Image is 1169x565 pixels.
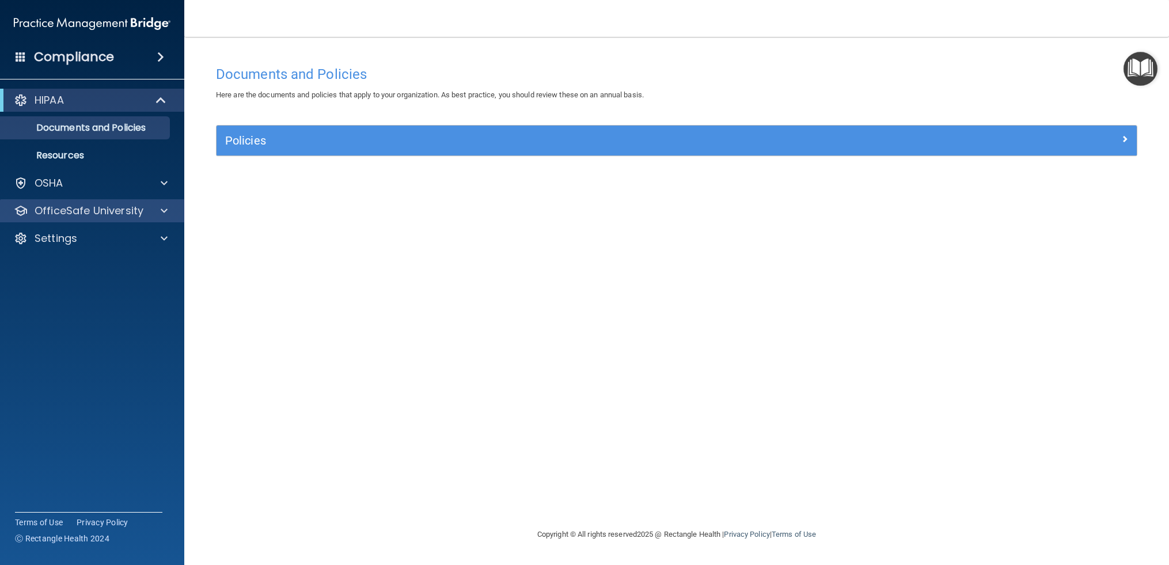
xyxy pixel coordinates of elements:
p: Resources [7,150,165,161]
a: Terms of Use [772,530,816,539]
p: HIPAA [35,93,64,107]
p: Settings [35,232,77,245]
iframe: Drift Widget Chat Controller [970,483,1155,529]
a: Privacy Policy [77,517,128,528]
span: Ⓒ Rectangle Health 2024 [15,533,109,544]
div: Copyright © All rights reserved 2025 @ Rectangle Health | | [466,516,887,553]
img: PMB logo [14,12,170,35]
a: OfficeSafe University [14,204,168,218]
a: HIPAA [14,93,167,107]
span: Here are the documents and policies that apply to your organization. As best practice, you should... [216,90,644,99]
a: Settings [14,232,168,245]
p: Documents and Policies [7,122,165,134]
a: Privacy Policy [724,530,769,539]
h4: Compliance [34,49,114,65]
p: OfficeSafe University [35,204,143,218]
a: OSHA [14,176,168,190]
h5: Policies [225,134,898,147]
a: Policies [225,131,1128,150]
p: OSHA [35,176,63,190]
button: Open Resource Center [1124,52,1157,86]
a: Terms of Use [15,517,63,528]
h4: Documents and Policies [216,67,1137,82]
